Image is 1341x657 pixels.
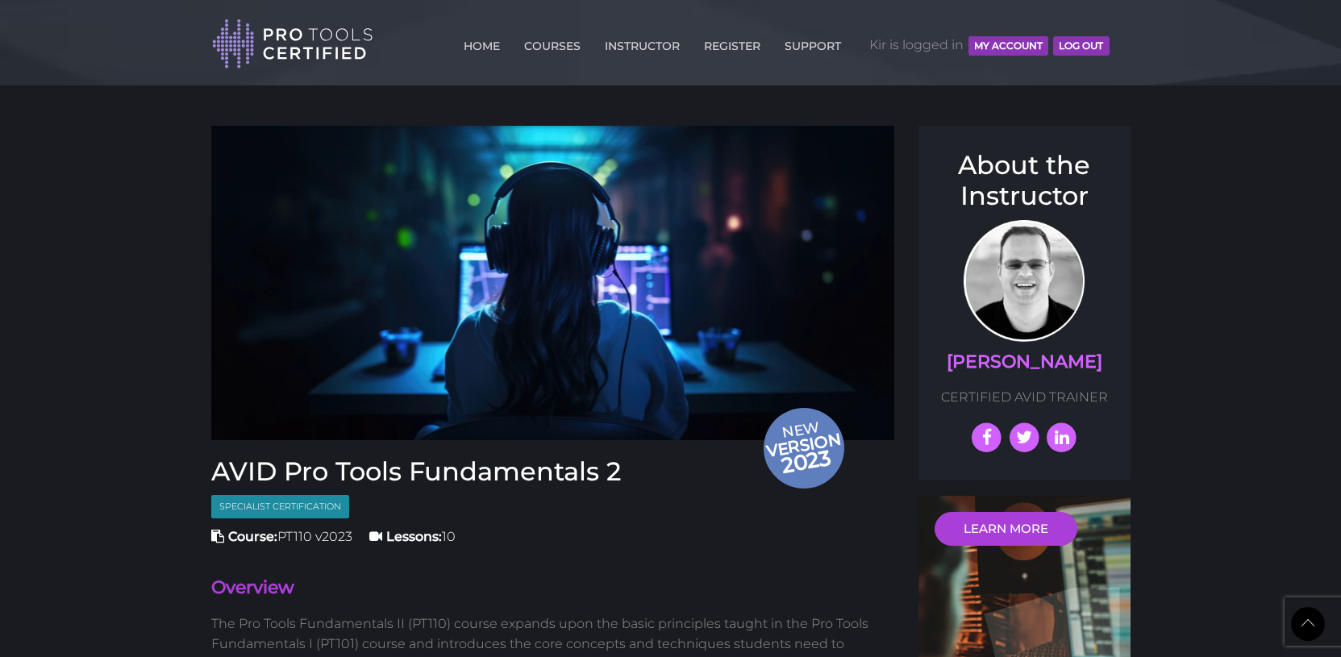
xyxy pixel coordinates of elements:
[212,18,373,70] img: Pro Tools Certified Logo
[764,442,847,481] span: 2023
[947,351,1102,372] a: [PERSON_NAME]
[935,387,1114,408] p: CERTIFIED AVID TRAINER
[968,36,1048,56] button: MY ACCOUNT
[386,529,442,544] strong: Lessons:
[211,456,895,487] h3: AVID Pro Tools Fundamentals 2
[700,30,764,56] a: REGISTER
[781,30,845,56] a: SUPPORT
[460,30,504,56] a: HOME
[935,150,1114,212] h3: About the Instructor
[228,529,277,544] strong: Course:
[935,512,1077,546] a: LEARN MORE
[211,126,895,440] img: Fundamentals 2 Course
[1053,36,1109,56] button: Log Out
[520,30,585,56] a: COURSES
[964,220,1085,342] img: Prof. Scott
[211,495,349,518] span: Specialist Certification
[763,434,843,455] span: version
[869,21,1110,69] span: Kir is logged in
[601,30,684,56] a: INSTRUCTOR
[369,529,456,544] span: 10
[211,529,352,544] span: PT110 v2023
[211,576,895,601] h4: Overview
[1291,607,1325,641] a: Back to Top
[763,418,848,480] span: New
